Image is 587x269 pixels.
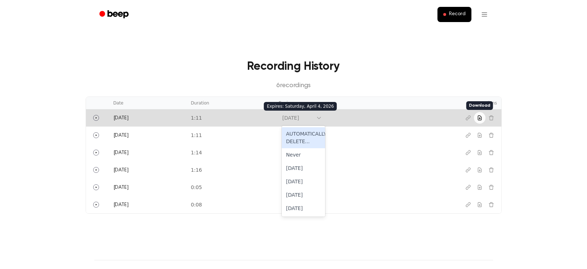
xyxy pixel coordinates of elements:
button: Play [90,129,102,141]
span: [DATE] [113,116,129,121]
button: Play [90,182,102,193]
th: Expires [274,97,443,109]
button: Play [90,112,102,124]
div: [DATE] [282,188,325,202]
button: Download recording [474,112,485,124]
button: Play [90,164,102,176]
div: AUTOMATICALLY DELETE... [282,127,325,148]
td: 1:14 [186,144,274,161]
a: Beep [94,8,135,22]
button: Download recording [474,164,485,176]
button: Copy link [462,182,474,193]
div: [DATE] [282,202,325,215]
button: Delete recording [485,112,497,124]
button: Download recording [474,182,485,193]
button: Play [90,147,102,158]
td: 1:16 [186,161,274,179]
span: [DATE] [113,133,129,138]
button: Delete recording [485,147,497,158]
span: Record [449,11,465,18]
th: Duration [186,97,274,109]
span: [DATE] [113,185,129,190]
button: Open menu [476,6,493,23]
button: Download recording [474,199,485,210]
button: Record [437,7,471,22]
button: Copy link [462,164,474,176]
button: Copy link [462,129,474,141]
button: Delete recording [485,199,497,210]
h3: Recording History [97,58,490,75]
span: [DATE] [113,150,129,155]
div: [DATE] [282,175,325,188]
td: 1:11 [186,109,274,127]
button: Download recording [474,147,485,158]
td: 1:11 [186,127,274,144]
p: 6 recording s [97,81,490,91]
th: Date [109,97,187,109]
button: Delete recording [485,129,497,141]
span: [DATE] [113,202,129,208]
button: Copy link [462,199,474,210]
button: Download recording [474,129,485,141]
th: Actions [444,97,501,109]
td: 0:08 [186,196,274,213]
td: 0:05 [186,179,274,196]
button: Delete recording [485,164,497,176]
button: Copy link [462,147,474,158]
span: [DATE] [113,168,129,173]
div: [DATE] [282,114,312,122]
button: Copy link [462,112,474,124]
button: Delete recording [485,182,497,193]
div: [DATE] [282,162,325,175]
button: Play [90,199,102,210]
div: Never [282,148,325,162]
